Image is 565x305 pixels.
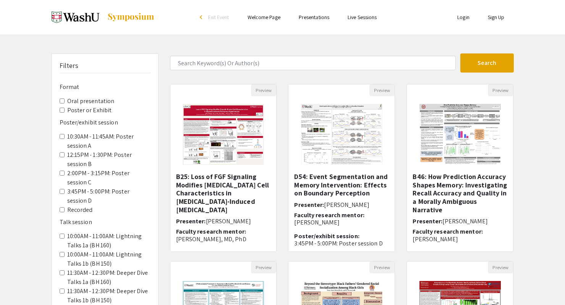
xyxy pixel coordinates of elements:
[488,261,513,273] button: Preview
[299,14,329,21] a: Presentations
[67,268,151,287] label: 11:30AM - 12:30PM: Deeper Dive Talks 1a (BH 160)
[176,218,271,225] h6: Presenter:
[488,84,513,96] button: Preview
[170,56,456,70] input: Search Keyword(s) Or Author(s)
[251,84,276,96] button: Preview
[413,228,482,236] span: Faculty research mentor:
[488,14,505,21] a: Sign Up
[442,217,487,225] span: [PERSON_NAME]
[67,132,151,150] label: 10:30AM - 11:45AM: Poster session A
[294,240,389,247] p: 3:45PM - 5:00PM: Poster session D
[67,187,151,205] label: 3:45PM - 5:00PM: Poster session D
[369,261,395,273] button: Preview
[457,14,469,21] a: Login
[413,173,507,214] h5: B46: How Prediction Accuracy Shapes Memory: Investigating Recall Accuracy and Quality in a Morall...
[294,232,359,240] span: Poster/exhibit session:
[67,250,151,268] label: 10:00AM - 11:00AM: Lightning Talks 1b (BH 150)
[460,53,514,73] button: Search
[348,14,377,21] a: Live Sessions
[67,106,112,115] label: Poster or Exhibit
[176,236,271,243] p: [PERSON_NAME], MD, PhD
[175,96,272,173] img: <p>B25: Loss of FGF Signaling Modifies Smooth Muscle Cell Characteristics&nbsp;in Hypoxia-Induced...
[107,13,155,22] img: Symposium by ForagerOne
[176,228,246,236] span: Faculty research mentor:
[200,15,204,19] div: arrow_back_ios
[251,261,276,273] button: Preview
[294,219,389,226] p: [PERSON_NAME]
[294,201,389,208] h6: Presenter:
[294,173,389,197] h5: D54: Event Segmentation and Memory Intervention: Effects on Boundary Perception
[67,150,151,169] label: 12:15PM - 1:30PM: Poster session B
[67,287,151,305] label: 11:30AM - 12:30PM: Deeper Dive Talks 1b (BH 150)
[206,217,251,225] span: [PERSON_NAME]
[67,97,115,106] label: Oral presentation
[52,8,155,27] a: Spring 2025 Undergraduate Research Symposium
[324,201,369,209] span: [PERSON_NAME]
[413,236,507,243] p: [PERSON_NAME]
[293,96,390,173] img: <p class="ql-align-center"><strong>D54: Event Segmentation and Memory Intervention: Effects on Bo...
[248,14,280,21] a: Welcome Page
[406,84,513,252] div: Open Presentation <p>B46: How Prediction Accuracy Shapes Memory: Investigating Recall Accuracy an...
[6,271,32,299] iframe: Chat
[294,211,364,219] span: Faculty research mentor:
[288,84,395,252] div: Open Presentation <p class="ql-align-center"><strong>D54: Event Segmentation and Memory Intervent...
[412,96,508,173] img: <p>B46: How Prediction Accuracy Shapes Memory: Investigating Recall Accuracy and Quality in a Mor...
[67,205,93,215] label: Recorded
[52,8,99,27] img: Spring 2025 Undergraduate Research Symposium
[208,14,229,21] span: Exit Event
[369,84,395,96] button: Preview
[60,218,151,226] h6: Talk session
[60,61,79,70] h5: Filters
[67,169,151,187] label: 2:00PM - 3:15PM: Poster session C
[176,173,271,214] h5: B25: Loss of FGF Signaling Modifies [MEDICAL_DATA] Cell Characteristics in [MEDICAL_DATA]-Induced...
[413,218,507,225] h6: Presenter:
[60,83,151,90] h6: Format
[67,232,151,250] label: 10:00AM - 11:00AM: Lightning Talks 1a (BH 160)
[60,119,151,126] h6: Poster/exhibit session
[170,84,277,252] div: Open Presentation <p>B25: Loss of FGF Signaling Modifies Smooth Muscle Cell Characteristics&nbsp;...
